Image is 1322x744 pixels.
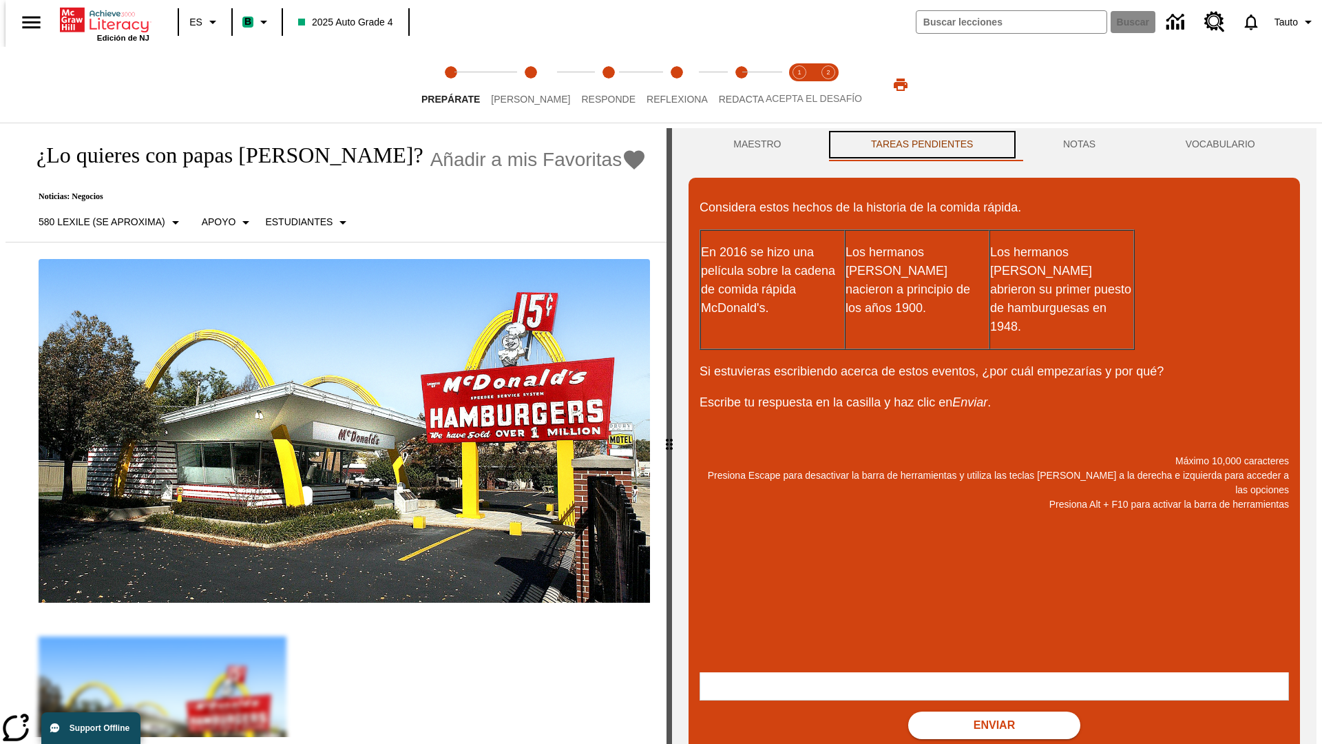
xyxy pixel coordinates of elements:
[196,210,260,235] button: Tipo de apoyo, Apoyo
[581,94,636,105] span: Responde
[260,210,357,235] button: Seleccionar estudiante
[916,11,1106,33] input: Buscar campo
[700,198,1289,217] p: Considera estos hechos de la historia de la comida rápida.
[808,47,848,123] button: Acepta el desafío contesta step 2 of 2
[265,215,333,229] p: Estudiantes
[779,47,819,123] button: Acepta el desafío lee step 1 of 2
[1196,3,1233,41] a: Centro de recursos, Se abrirá en una pestaña nueva.
[719,94,764,105] span: Redacta
[430,147,647,172] button: Añadir a mis Favoritas - ¿Lo quieres con papas fritas?
[1140,128,1300,161] button: VOCABULARIO
[672,128,1316,744] div: activity
[570,47,647,123] button: Responde step 3 of 5
[60,5,149,42] div: Portada
[11,2,52,43] button: Abrir el menú lateral
[879,72,923,97] button: Imprimir
[39,215,165,229] p: 580 Lexile (Se aproxima)
[636,47,719,123] button: Reflexiona step 4 of 5
[1233,4,1269,40] a: Notificaciones
[990,243,1133,336] p: Los hermanos [PERSON_NAME] abrieron su primer puesto de hamburguesas en 1948.
[700,497,1289,512] p: Presiona Alt + F10 para activar la barra de herramientas
[33,210,189,235] button: Seleccione Lexile, 580 Lexile (Se aproxima)
[22,143,423,168] h1: ¿Lo quieres con papas [PERSON_NAME]?
[183,10,227,34] button: Lenguaje: ES, Selecciona un idioma
[689,128,1300,161] div: Instructional Panel Tabs
[70,723,129,733] span: Support Offline
[846,243,989,318] p: Los hermanos [PERSON_NAME] nacieron a principio de los años 1900.
[491,94,570,105] span: [PERSON_NAME]
[1158,3,1196,41] a: Centro de información
[421,94,480,105] span: Prepárate
[952,395,987,409] em: Enviar
[6,11,201,23] body: Máximo 10,000 caracteres Presiona Escape para desactivar la barra de herramientas y utiliza las t...
[701,243,844,318] p: En 2016 se hizo una película sobre la cadena de comida rápida McDonald's.
[480,47,581,123] button: Lee step 2 of 5
[244,13,251,30] span: B
[41,712,140,744] button: Support Offline
[667,128,672,744] div: Pulsa la tecla de intro o la barra espaciadora y luego presiona las flechas de derecha e izquierd...
[1269,10,1322,34] button: Perfil/Configuración
[700,362,1289,381] p: Si estuvieras escribiendo acerca de estos eventos, ¿por cuál empezarías y por qué?
[202,215,236,229] p: Apoyo
[410,47,491,123] button: Prepárate step 1 of 5
[1018,128,1141,161] button: NOTAS
[22,192,647,202] p: Noticias: Negocios
[1274,15,1298,30] span: Tauto
[189,15,202,30] span: ES
[826,69,830,76] text: 2
[647,94,708,105] span: Reflexiona
[708,47,775,123] button: Redacta step 5 of 5
[797,69,801,76] text: 1
[237,10,277,34] button: Boost El color de la clase es verde menta. Cambiar el color de la clase.
[39,259,650,603] img: Uno de los primeros locales de McDonald's, con el icónico letrero rojo y los arcos amarillos.
[430,149,622,171] span: Añadir a mis Favoritas
[908,712,1080,739] button: Enviar
[700,468,1289,497] p: Presiona Escape para desactivar la barra de herramientas y utiliza las teclas [PERSON_NAME] a la ...
[97,34,149,42] span: Edición de NJ
[700,393,1289,412] p: Escribe tu respuesta en la casilla y haz clic en .
[6,128,667,737] div: reading
[700,454,1289,468] p: Máximo 10,000 caracteres
[766,93,862,104] span: ACEPTA EL DESAFÍO
[298,15,393,30] span: 2025 Auto Grade 4
[689,128,826,161] button: Maestro
[826,128,1018,161] button: TAREAS PENDIENTES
